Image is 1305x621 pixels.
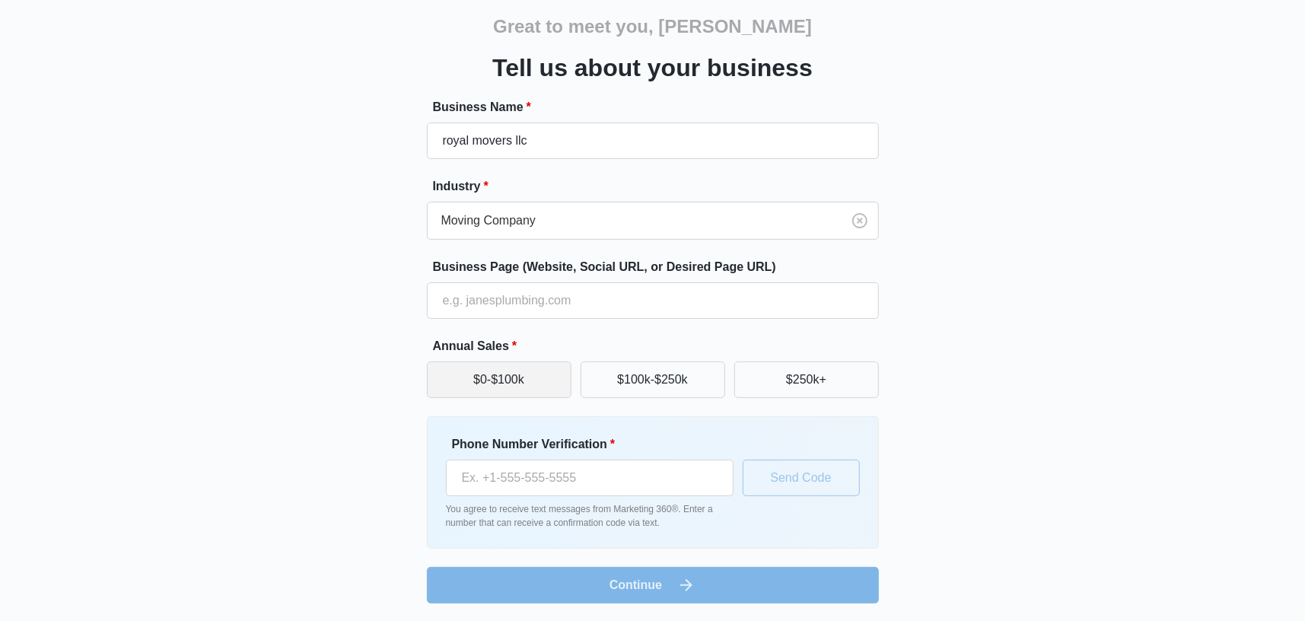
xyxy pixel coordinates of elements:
p: You agree to receive text messages from Marketing 360®. Enter a number that can receive a confirm... [446,502,734,530]
input: Ex. +1-555-555-5555 [446,460,734,496]
button: $0-$100k [427,361,571,398]
label: Business Name [433,98,885,116]
input: e.g. janesplumbing.com [427,282,879,319]
button: $250k+ [734,361,879,398]
h2: Great to meet you, [PERSON_NAME] [493,13,812,40]
h3: Tell us about your business [492,49,813,86]
label: Annual Sales [433,337,885,355]
button: Clear [848,209,872,233]
input: e.g. Jane's Plumbing [427,123,879,159]
label: Industry [433,177,885,196]
button: $100k-$250k [581,361,725,398]
label: Phone Number Verification [452,435,740,454]
label: Business Page (Website, Social URL, or Desired Page URL) [433,258,885,276]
